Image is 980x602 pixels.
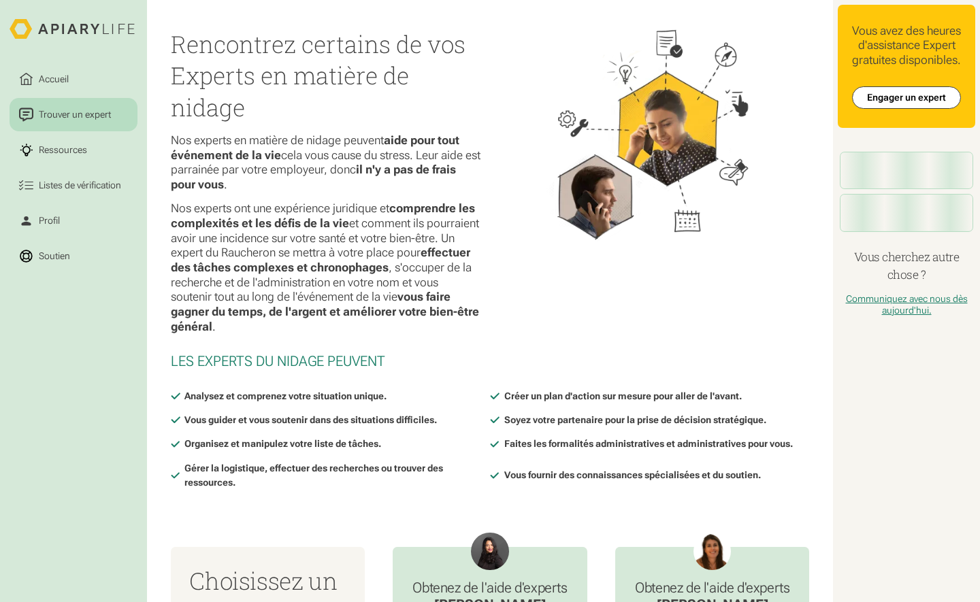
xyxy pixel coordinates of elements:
[852,86,961,109] a: Engager un expert
[171,133,480,193] p: Nos experts en matière de nidage peuvent cela vous cause du stress. Leur aide est parrainée par v...
[171,163,456,191] strong: il n'y a pas de frais pour vous
[504,437,793,451] div: Faites les formalités administratives et administratives pour vous.
[10,98,137,131] a: Trouver un expert
[184,461,490,490] div: Gérer la logistique, effectuer des recherches ou trouver des ressources.
[171,353,810,370] h2: Les experts du nidage peuvent
[10,63,137,96] a: Accueil
[171,133,459,162] strong: aide pour tout événement de la vie
[171,246,470,274] strong: effectuer des tâches complexes et chronophages
[184,413,437,427] div: Vous guider et vous soutenir dans des situations difficiles.
[504,389,742,403] div: Créer un plan d'action sur mesure pour aller de l'avant.
[184,389,387,403] div: Analysez et comprenez votre situation unique.
[37,249,73,263] div: Soutien
[37,143,90,157] div: Ressources
[10,204,137,237] a: Profil
[171,290,479,333] strong: vous faire gagner du temps, de l'argent et améliorer votre bien-être général
[37,178,124,193] div: Listes de vérification
[37,72,71,86] div: Accueil
[635,580,789,597] h3: Obtenez de l'aide d'experts
[10,169,137,202] a: Listes de vérification
[37,107,114,122] div: Trouver un expert
[171,201,480,334] p: Nos experts ont une expérience juridique et et comment ils pourraient avoir une incidence sur vot...
[37,214,63,228] div: Profil
[184,437,381,451] div: Organisez et manipulez votre liste de tâches.
[838,248,975,284] h4: Vous cherchez autre chose ?
[504,468,761,482] div: Vous fournir des connaissances spécialisées et du soutien.
[846,293,968,316] a: Communiquez avec nous dès aujourd'hui.
[171,201,475,230] strong: comprendre les complexités et les défis de la vie
[412,580,567,597] h3: Obtenez de l'aide d'experts
[10,239,137,273] a: Soutien
[171,29,480,124] h2: Rencontrez certains de vos Experts en matière de nidage
[10,133,137,167] a: Ressources
[504,413,766,427] div: Soyez votre partenaire pour la prise de décision stratégique.
[847,24,966,68] div: Vous avez des heures d'assistance Expert gratuites disponibles.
